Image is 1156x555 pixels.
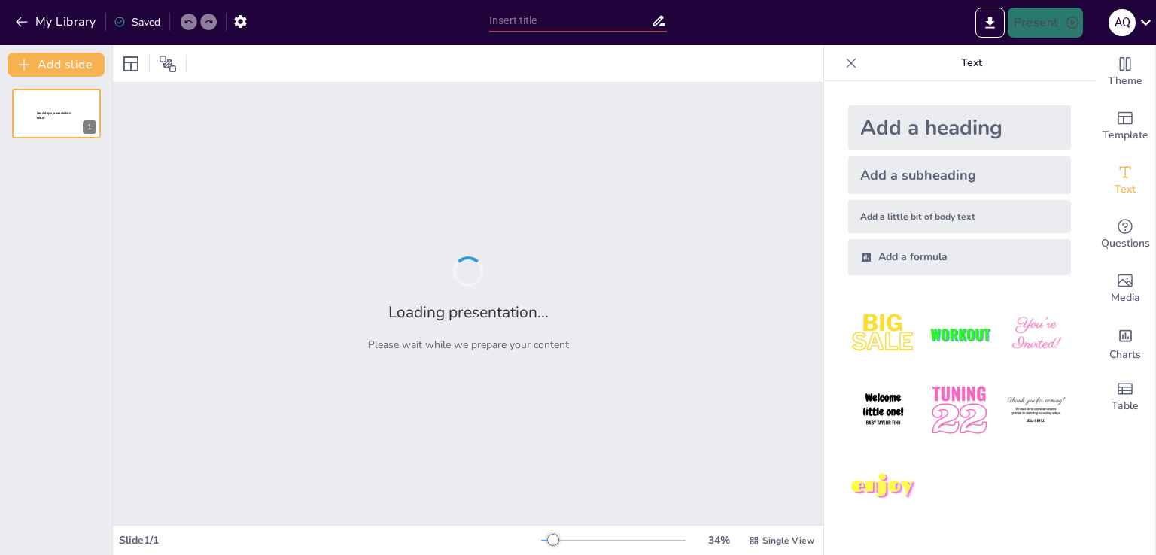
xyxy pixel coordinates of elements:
div: Add ready made slides [1095,99,1155,153]
img: 7.jpeg [848,452,918,522]
p: Text [863,45,1080,81]
button: Add slide [8,53,105,77]
span: Single View [762,535,814,547]
img: 4.jpeg [848,375,918,445]
input: Insert title [489,10,651,32]
span: Charts [1109,347,1141,363]
div: 34 % [701,533,737,547]
div: Add charts and graphs [1095,316,1155,370]
span: Table [1112,398,1139,414]
span: Theme [1108,73,1142,89]
h2: Loading presentation... [388,302,549,323]
img: 1.jpeg [848,299,918,369]
img: 6.jpeg [1001,375,1071,445]
div: Get real-time input from your audience [1095,208,1155,262]
div: Saved [114,15,160,29]
button: A Q [1109,8,1136,38]
span: Sendsteps presentation editor [37,111,71,120]
p: Please wait while we prepare your content [368,338,569,352]
div: Layout [119,52,143,76]
div: Change the overall theme [1095,45,1155,99]
button: My Library [11,10,102,34]
img: 2.jpeg [924,299,994,369]
span: Text [1115,181,1136,198]
div: Add a little bit of body text [848,200,1071,233]
div: Add text boxes [1095,153,1155,208]
div: Add a heading [848,105,1071,150]
div: Add a subheading [848,156,1071,194]
div: Add a table [1095,370,1155,424]
div: Add a formula [848,239,1071,275]
span: Media [1111,290,1140,306]
div: A Q [1109,9,1136,36]
img: 5.jpeg [924,375,994,445]
button: Export to PowerPoint [975,8,1005,38]
div: 1 [83,120,96,134]
div: Add images, graphics, shapes or video [1095,262,1155,316]
button: Present [1008,8,1083,38]
span: Position [159,55,177,73]
div: Slide 1 / 1 [119,533,541,547]
span: Template [1103,127,1148,144]
span: Questions [1101,235,1150,252]
img: 3.jpeg [1001,299,1071,369]
div: 1 [12,89,101,138]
